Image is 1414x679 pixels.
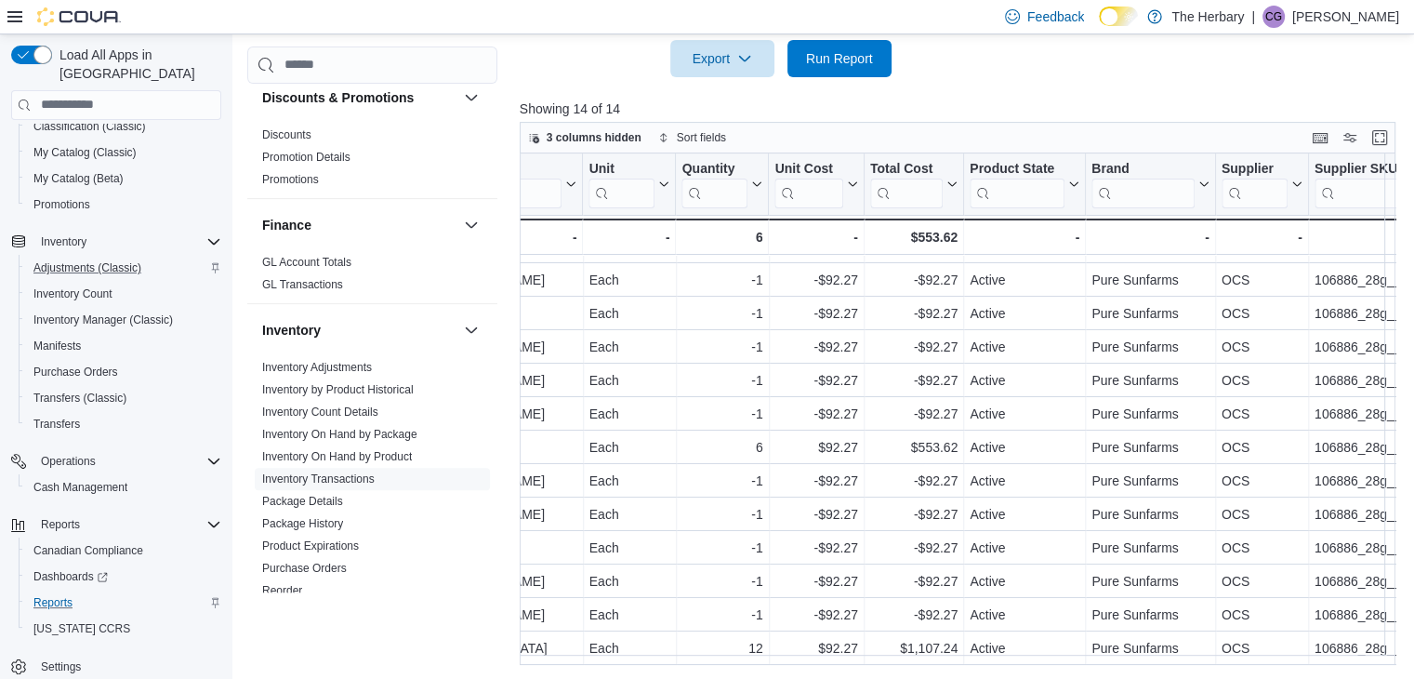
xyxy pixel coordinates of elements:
span: Purchase Orders [33,365,118,379]
span: Inventory Manager (Classic) [33,313,173,327]
span: Inventory Count [26,283,221,305]
span: Discounts [262,127,311,142]
span: Manifests [26,335,221,357]
a: Classification (Classic) [26,115,153,138]
button: Inventory Manager (Classic) [19,307,229,333]
a: My Catalog (Classic) [26,141,144,164]
a: Inventory On Hand by Package [262,428,417,441]
button: Inventory Count [19,281,229,307]
button: My Catalog (Beta) [19,166,229,192]
span: Classification (Classic) [33,119,146,134]
button: Promotions [19,192,229,218]
a: Promotions [262,173,319,186]
span: Cash Management [33,480,127,495]
span: Operations [33,450,221,473]
span: Run Report [806,49,873,68]
button: Discounts & Promotions [460,87,482,109]
span: Operations [41,454,96,469]
a: Dashboards [26,566,115,588]
a: Inventory Adjustments [262,361,372,374]
span: Dark Mode [1099,26,1100,27]
div: - [1221,226,1302,248]
div: $553.62 [869,226,957,248]
a: Inventory Transactions [262,473,375,486]
span: Feedback [1027,7,1084,26]
span: Cash Management [26,476,221,499]
input: Dark Mode [1099,7,1138,26]
button: Classification (Classic) [19,113,229,140]
a: Promotions [26,193,98,216]
span: Package History [262,516,343,531]
span: Canadian Compliance [26,539,221,562]
div: Inventory [247,356,497,632]
span: [US_STATE] CCRS [33,621,130,636]
button: Sort fields [651,126,733,149]
a: Transfers (Classic) [26,387,134,409]
button: Reports [33,513,87,536]
a: GL Transactions [262,278,343,291]
div: - [774,226,857,248]
span: Washington CCRS [26,618,221,640]
a: Inventory by Product Historical [262,383,414,396]
button: Reports [19,590,229,616]
span: GL Account Totals [262,255,351,270]
a: Manifests [26,335,88,357]
span: My Catalog (Classic) [33,145,137,160]
button: 3 columns hidden [521,126,649,149]
span: Product Expirations [262,539,359,553]
span: CG [1265,6,1282,28]
span: Inventory [41,234,86,249]
span: Manifests [33,339,81,353]
span: Settings [33,655,221,678]
button: Operations [4,448,229,474]
span: Purchase Orders [262,561,347,576]
span: Load All Apps in [GEOGRAPHIC_DATA] [52,46,221,83]
button: Operations [33,450,103,473]
span: Reports [33,595,73,610]
button: Inventory [460,319,482,341]
button: Run Report [787,40,892,77]
button: Inventory [33,231,94,253]
span: 3 columns hidden [547,130,641,145]
a: Adjustments (Classic) [26,257,149,279]
a: Package History [262,517,343,530]
a: Purchase Orders [262,562,347,575]
p: Showing 14 of 14 [520,100,1405,118]
a: Reports [26,592,80,614]
span: Inventory On Hand by Package [262,427,417,442]
span: Inventory Manager (Classic) [26,309,221,331]
span: Transfers (Classic) [33,391,126,406]
span: Reports [41,517,80,532]
span: Promotions [33,197,90,212]
span: Transfers [33,417,80,432]
span: Inventory On Hand by Product [262,449,412,464]
button: Inventory [4,229,229,255]
span: Transfers (Classic) [26,387,221,409]
button: Finance [460,214,482,236]
span: Inventory Count [33,286,112,301]
span: Canadian Compliance [33,543,143,558]
span: Inventory [33,231,221,253]
a: Discounts [262,128,311,141]
button: Canadian Compliance [19,538,229,564]
button: Manifests [19,333,229,359]
button: Display options [1339,126,1361,149]
button: Finance [262,216,456,234]
p: [PERSON_NAME] [1292,6,1399,28]
h3: Finance [262,216,311,234]
a: Inventory Manager (Classic) [26,309,180,331]
span: Inventory Transactions [262,472,375,486]
span: Promotions [26,193,221,216]
a: [US_STATE] CCRS [26,618,138,640]
span: Adjustments (Classic) [33,260,141,275]
span: Dashboards [26,566,221,588]
span: GL Transactions [262,277,343,292]
span: Export [681,40,763,77]
a: Canadian Compliance [26,539,151,562]
div: - [588,226,669,248]
h3: Inventory [262,321,321,339]
button: My Catalog (Classic) [19,140,229,166]
span: My Catalog (Beta) [33,171,124,186]
a: Package Details [262,495,343,508]
a: Cash Management [26,476,135,499]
